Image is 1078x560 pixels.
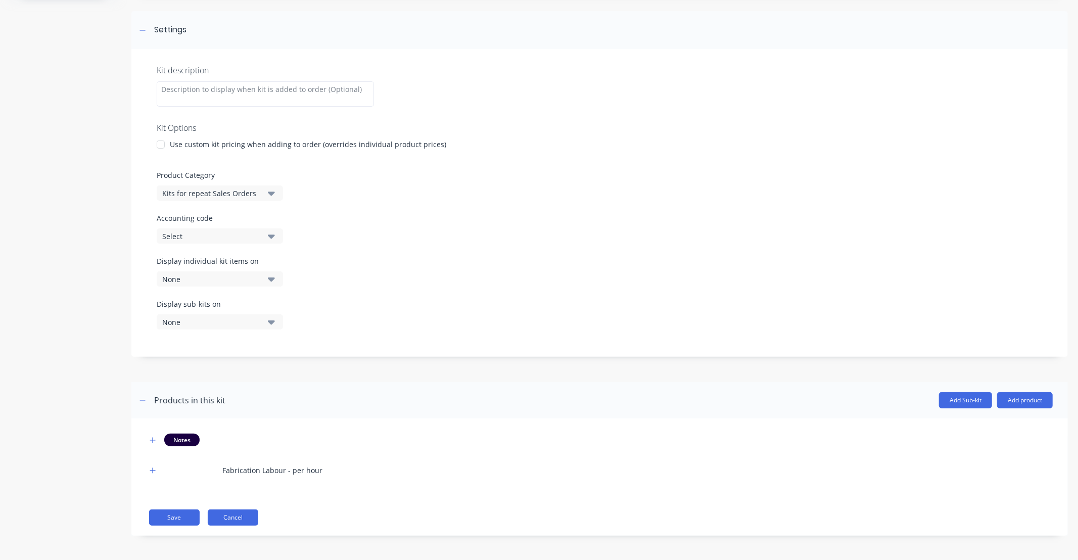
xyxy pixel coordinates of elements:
button: Select [157,228,283,244]
label: Display sub-kits on [157,299,283,309]
div: None [162,274,260,285]
button: Add Sub-kit [939,392,992,408]
div: Notes [164,434,200,446]
div: Select [162,231,260,242]
button: None [157,314,283,330]
button: Add product [997,392,1053,408]
div: Use custom kit pricing when adding to order (overrides individual product prices) [170,139,446,150]
div: Settings [154,24,186,36]
div: Kits for repeat Sales Orders [162,188,260,199]
div: Products in this kit [154,394,225,406]
button: Cancel [208,509,258,526]
button: Save [149,509,200,526]
div: Fabrication Labour - per hour [222,465,322,476]
label: Product Category [157,170,1043,180]
label: Accounting code [157,213,1043,223]
div: Kit description [157,64,1043,76]
button: None [157,271,283,287]
div: None [162,317,260,328]
button: Kits for repeat Sales Orders [157,185,283,201]
div: Kit Options [157,122,1043,134]
label: Display individual kit items on [157,256,283,266]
